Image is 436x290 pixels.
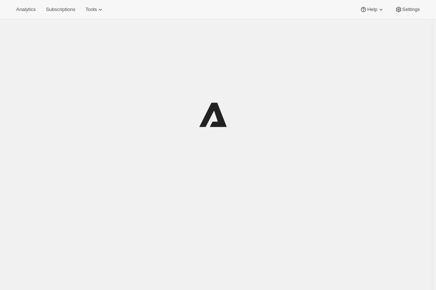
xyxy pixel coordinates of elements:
button: Subscriptions [41,4,80,15]
button: Analytics [12,4,40,15]
button: Tools [81,4,108,15]
span: Analytics [16,7,36,12]
span: Help [367,7,377,12]
button: Settings [391,4,424,15]
button: Help [355,4,389,15]
span: Settings [402,7,420,12]
span: Tools [85,7,97,12]
span: Subscriptions [46,7,75,12]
